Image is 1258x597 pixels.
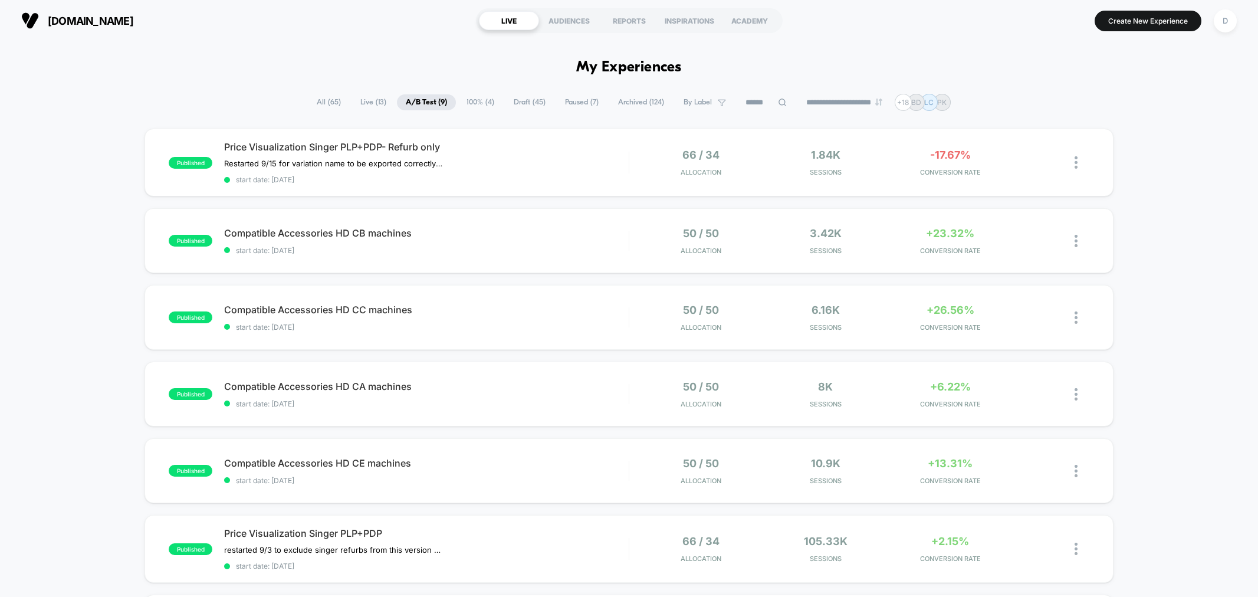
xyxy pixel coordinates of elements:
span: Price Visualization Singer PLP+PDP- Refurb only [224,141,628,153]
img: end [875,99,882,106]
span: CONVERSION RATE [891,323,1010,332]
span: start date: [DATE] [224,246,628,255]
span: Compatible Accessories HD CE machines [224,457,628,469]
div: D [1214,9,1237,32]
span: start date: [DATE] [224,399,628,408]
span: Allocation [681,555,721,563]
span: published [169,388,212,400]
span: CONVERSION RATE [891,555,1010,563]
img: close [1075,543,1078,555]
span: 66 / 34 [682,149,720,161]
span: CONVERSION RATE [891,477,1010,485]
button: Create New Experience [1095,11,1201,31]
span: Compatible Accessories HD CA machines [224,380,628,392]
span: 3.42k [810,227,842,240]
div: ACADEMY [720,11,780,30]
span: Restarted 9/15 for variation name to be exported correctly for reporting. Singer Refurb discount-... [224,159,443,168]
h1: My Experiences [576,59,682,76]
div: + 18 [895,94,912,111]
span: 1.84k [811,149,840,161]
img: close [1075,388,1078,401]
div: LIVE [479,11,539,30]
div: REPORTS [599,11,659,30]
p: PK [937,98,947,107]
span: +2.15% [931,535,969,547]
span: 10.9k [811,457,840,470]
span: Sessions [766,555,885,563]
span: +26.56% [927,304,974,316]
span: Compatible Accessories HD CC machines [224,304,628,316]
span: start date: [DATE] [224,562,628,570]
span: Live ( 13 ) [352,94,395,110]
span: Sessions [766,247,885,255]
button: [DOMAIN_NAME] [18,11,137,30]
span: Allocation [681,247,721,255]
span: Sessions [766,477,885,485]
span: start date: [DATE] [224,175,628,184]
span: Allocation [681,477,721,485]
span: 50 / 50 [683,304,719,316]
span: +6.22% [930,380,971,393]
span: CONVERSION RATE [891,400,1010,408]
span: 8k [818,380,833,393]
span: published [169,235,212,247]
span: published [169,465,212,477]
span: start date: [DATE] [224,476,628,485]
span: +13.31% [928,457,973,470]
span: Compatible Accessories HD CB machines [224,227,628,239]
span: Sessions [766,323,885,332]
img: close [1075,465,1078,477]
div: INSPIRATIONS [659,11,720,30]
span: [DOMAIN_NAME] [48,15,133,27]
img: close [1075,235,1078,247]
span: +23.32% [926,227,974,240]
span: By Label [684,98,712,107]
span: Allocation [681,168,721,176]
span: Price Visualization Singer PLP+PDP [224,527,628,539]
span: Sessions [766,400,885,408]
button: D [1210,9,1240,33]
img: close [1075,156,1078,169]
span: 66 / 34 [682,535,720,547]
span: CONVERSION RATE [891,247,1010,255]
span: restarted 9/3 to exclude singer refurbs from this version of the test [224,545,443,555]
span: 6.16k [812,304,840,316]
p: BD [911,98,921,107]
span: start date: [DATE] [224,323,628,332]
span: A/B Test ( 9 ) [397,94,456,110]
span: -17.67% [930,149,971,161]
span: Allocation [681,400,721,408]
span: Draft ( 45 ) [505,94,554,110]
span: 105.33k [804,535,848,547]
img: close [1075,311,1078,324]
span: Paused ( 7 ) [556,94,607,110]
span: 50 / 50 [683,227,719,240]
span: published [169,543,212,555]
span: CONVERSION RATE [891,168,1010,176]
span: Allocation [681,323,721,332]
span: 50 / 50 [683,380,719,393]
span: Sessions [766,168,885,176]
span: published [169,311,212,323]
span: published [169,157,212,169]
span: Archived ( 124 ) [609,94,673,110]
span: 100% ( 4 ) [458,94,503,110]
p: LC [924,98,934,107]
span: 50 / 50 [683,457,719,470]
div: AUDIENCES [539,11,599,30]
span: All ( 65 ) [308,94,350,110]
img: Visually logo [21,12,39,29]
